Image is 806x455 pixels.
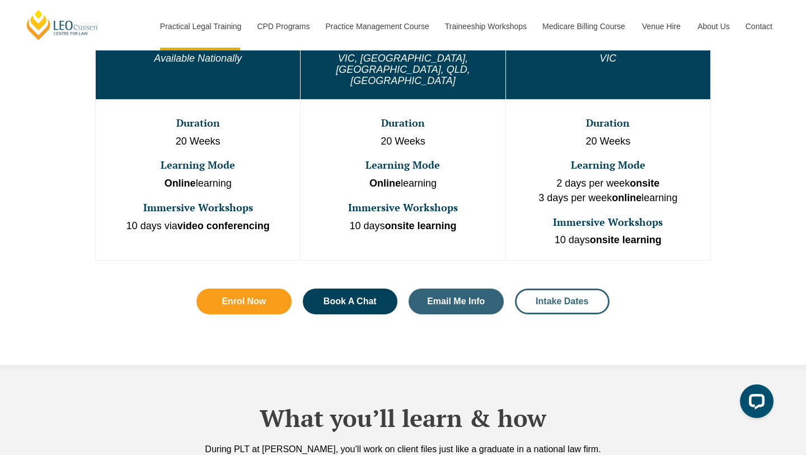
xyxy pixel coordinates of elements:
[612,192,641,203] strong: online
[302,177,504,191] p: learning
[324,297,377,306] span: Book A Chat
[507,217,709,228] h3: Immersive Workshops
[534,2,634,50] a: Medicare Billing Course
[302,219,504,234] p: 10 days
[97,160,299,171] h3: Learning Mode
[507,134,709,149] p: 20 Weeks
[97,202,299,213] h3: Immersive Workshops
[427,297,485,306] span: Email Me Info
[507,233,709,248] p: 10 days
[369,178,401,189] strong: Online
[165,178,196,189] strong: Online
[302,160,504,171] h3: Learning Mode
[737,2,781,50] a: Contact
[25,9,100,41] a: [PERSON_NAME] Centre for Law
[507,118,709,129] h3: Duration
[599,53,616,64] em: VIC
[507,160,709,171] h3: Learning Mode
[507,177,709,205] p: 2 days per week 3 days per week learning
[634,2,689,50] a: Venue Hire
[97,177,299,191] p: learning
[515,289,610,314] a: Intake Dates
[196,289,292,314] a: Enrol Now
[177,220,270,231] strong: video conferencing
[336,53,470,86] em: VIC, [GEOGRAPHIC_DATA], [GEOGRAPHIC_DATA], QLD, [GEOGRAPHIC_DATA]
[437,2,534,50] a: Traineeship Workshops
[302,134,504,149] p: 20 Weeks
[97,118,299,129] h3: Duration
[152,2,249,50] a: Practical Legal Training
[84,404,722,432] h2: What you’ll learn & how
[409,289,504,314] a: Email Me Info
[731,380,778,427] iframe: LiveChat chat widget
[97,219,299,234] p: 10 days via
[590,234,662,245] strong: onsite learning
[302,202,504,213] h3: Immersive Workshops
[536,297,588,306] span: Intake Dates
[630,178,659,189] strong: onsite
[317,2,437,50] a: Practice Management Course
[302,118,504,129] h3: Duration
[222,297,266,306] span: Enrol Now
[97,134,299,149] p: 20 Weeks
[154,53,242,64] em: Available Nationally
[303,289,398,314] a: Book A Chat
[249,2,317,50] a: CPD Programs
[689,2,737,50] a: About Us
[385,220,457,231] strong: onsite learning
